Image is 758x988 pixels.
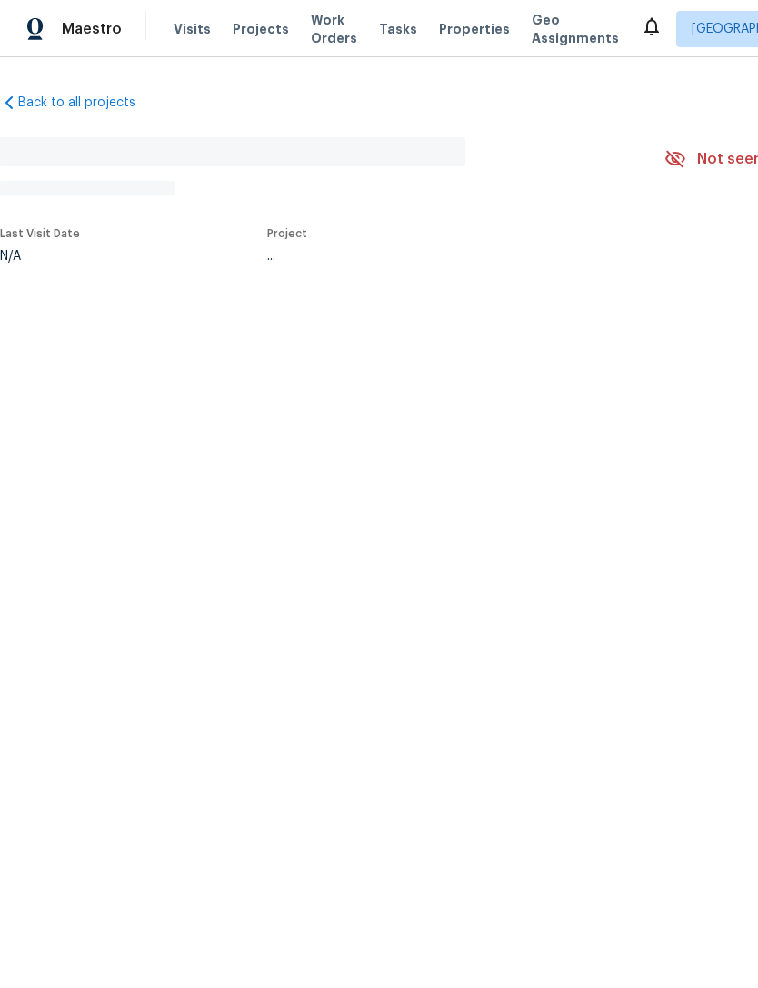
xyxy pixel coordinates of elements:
[267,250,616,263] div: ...
[174,20,211,38] span: Visits
[379,23,417,35] span: Tasks
[439,20,510,38] span: Properties
[532,11,619,47] span: Geo Assignments
[267,228,307,239] span: Project
[311,11,357,47] span: Work Orders
[62,20,122,38] span: Maestro
[233,20,289,38] span: Projects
